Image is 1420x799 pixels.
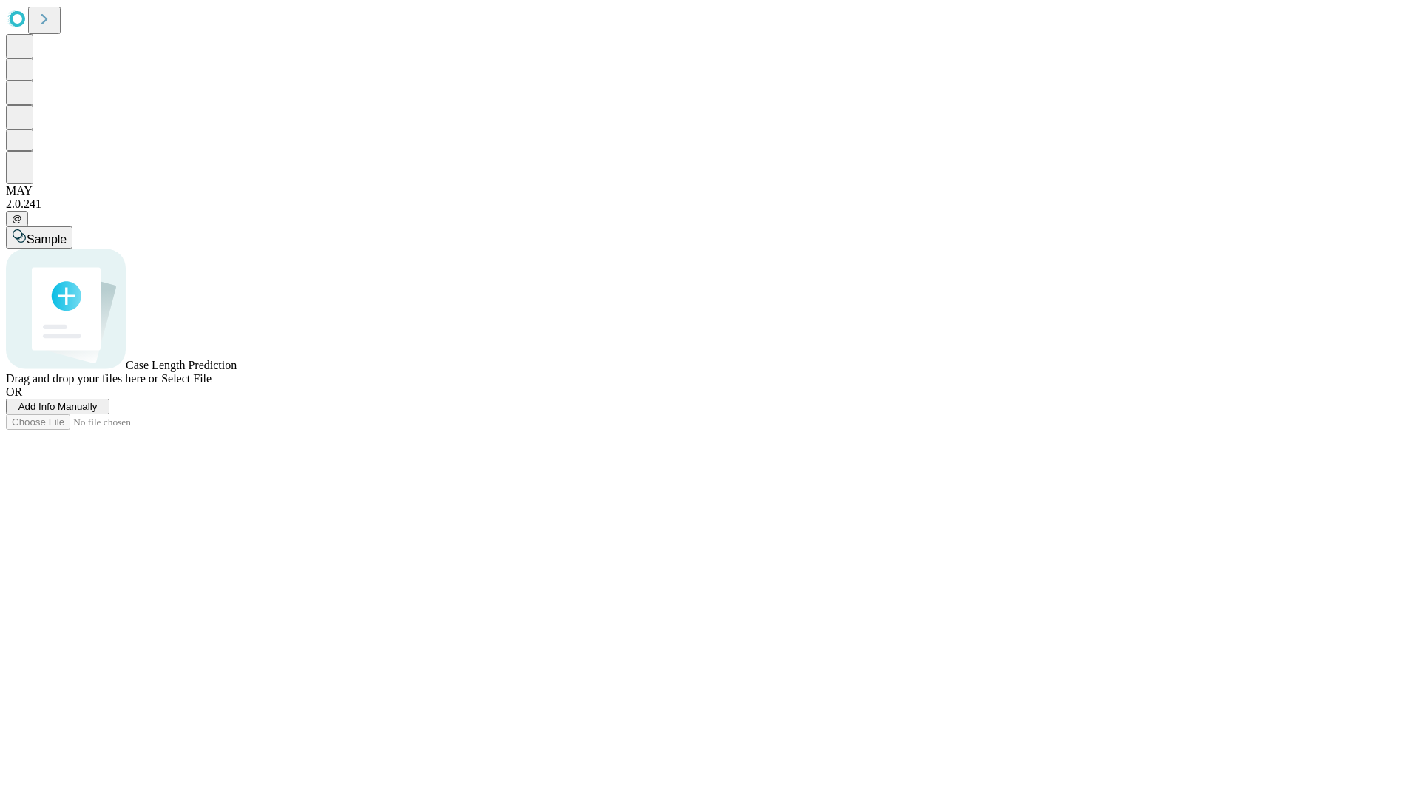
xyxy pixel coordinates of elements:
span: @ [12,213,22,224]
span: OR [6,385,22,398]
span: Sample [27,233,67,246]
button: Sample [6,226,72,249]
button: Add Info Manually [6,399,109,414]
span: Drag and drop your files here or [6,372,158,385]
span: Case Length Prediction [126,359,237,371]
div: MAY [6,184,1414,198]
button: @ [6,211,28,226]
span: Select File [161,372,212,385]
span: Add Info Manually [18,401,98,412]
div: 2.0.241 [6,198,1414,211]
